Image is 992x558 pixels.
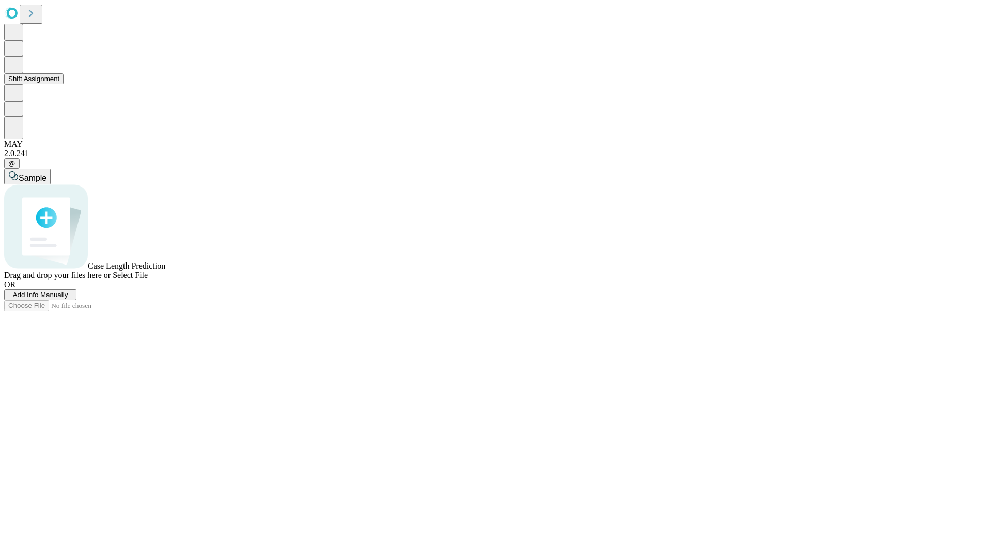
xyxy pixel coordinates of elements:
[4,280,16,289] span: OR
[88,261,165,270] span: Case Length Prediction
[4,289,76,300] button: Add Info Manually
[4,149,988,158] div: 2.0.241
[4,271,111,280] span: Drag and drop your files here or
[19,174,47,182] span: Sample
[4,73,64,84] button: Shift Assignment
[4,169,51,184] button: Sample
[13,291,68,299] span: Add Info Manually
[113,271,148,280] span: Select File
[4,158,20,169] button: @
[8,160,16,167] span: @
[4,139,988,149] div: MAY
